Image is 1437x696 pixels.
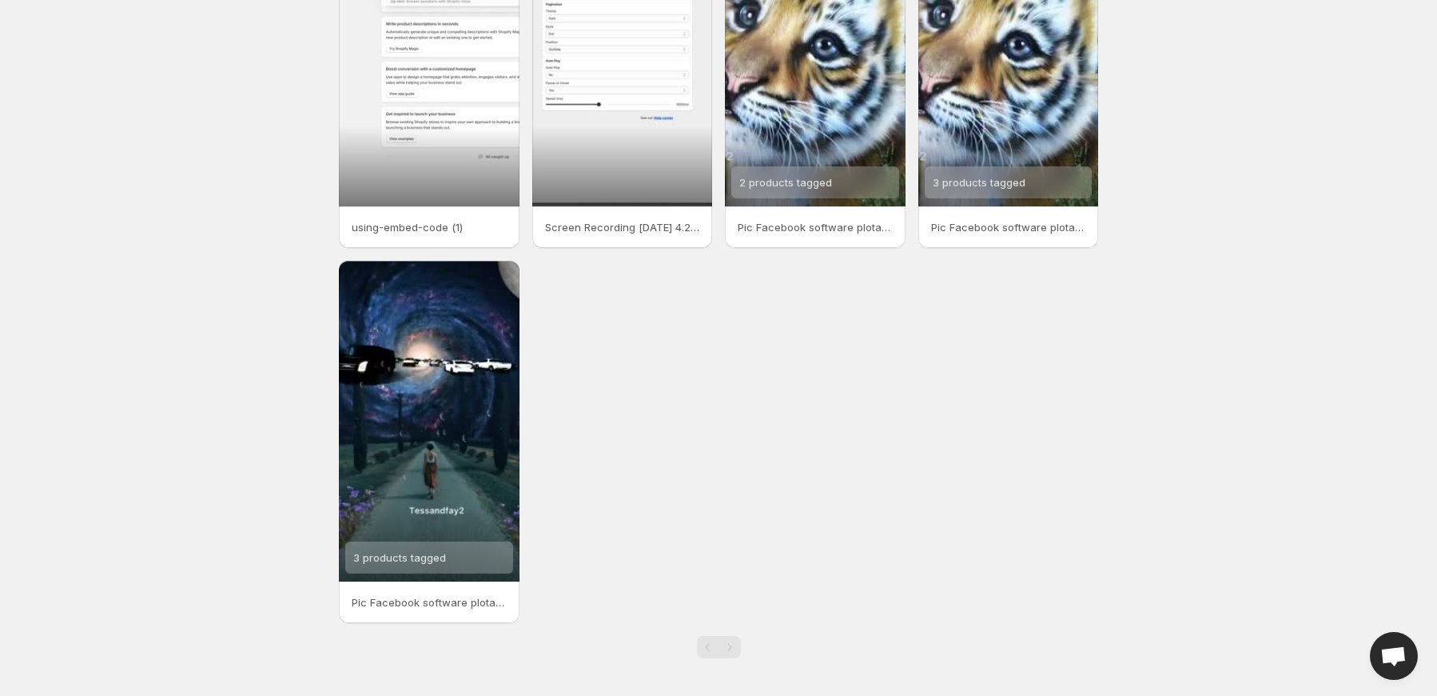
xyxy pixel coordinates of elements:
[1370,632,1418,680] div: Open chat
[352,219,507,235] p: using-embed-code (1)
[352,594,507,610] p: Pic Facebook software plotagraph
[739,176,832,189] span: 2 products tagged
[931,219,1086,235] p: Pic Facebook software plotagraph
[353,551,446,564] span: 3 products tagged
[933,176,1025,189] span: 3 products tagged
[697,636,741,658] nav: Pagination
[738,219,893,235] p: Pic Facebook software plotagraph
[545,219,700,235] p: Screen Recording [DATE] 4.21.12 PM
